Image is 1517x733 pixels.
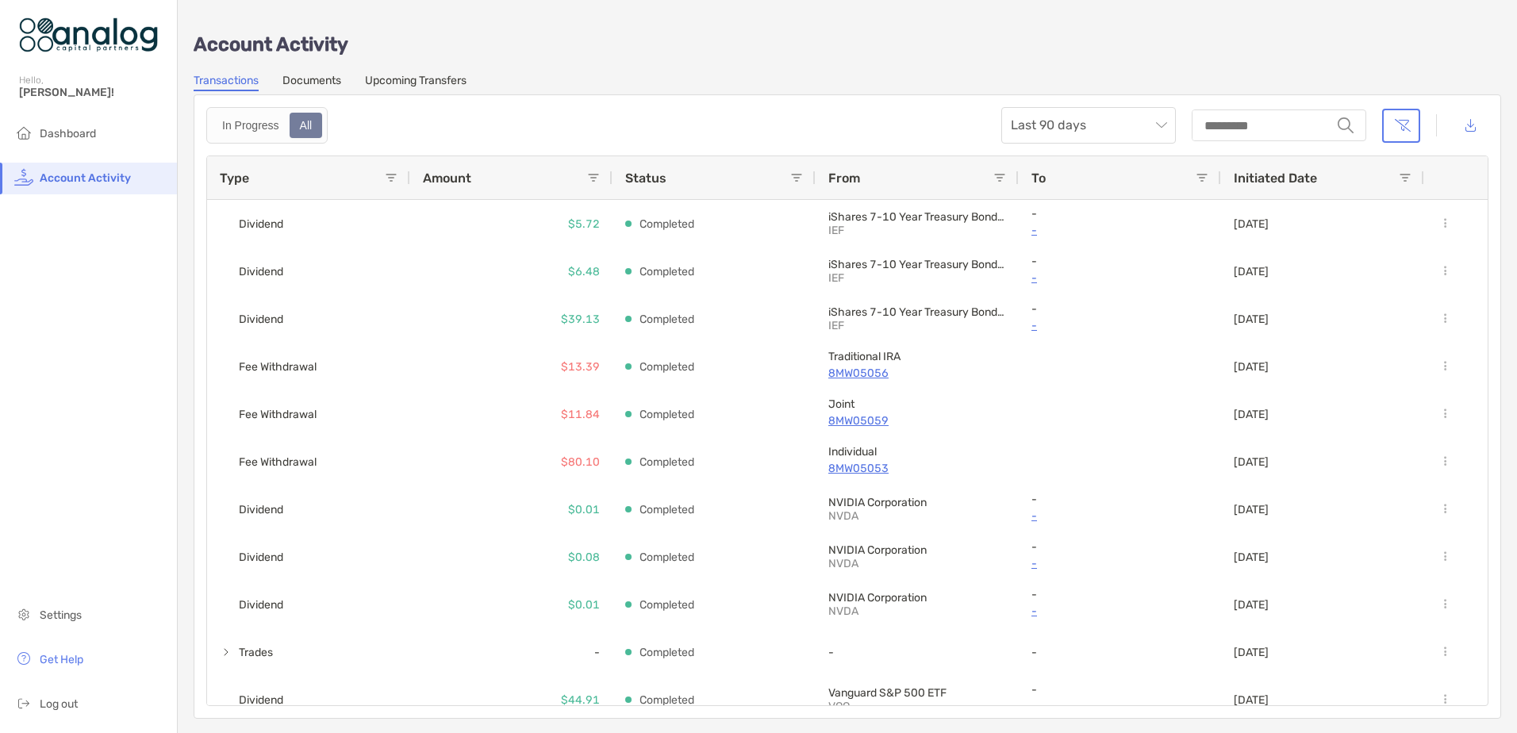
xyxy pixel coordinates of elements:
[239,544,283,570] span: Dividend
[568,214,600,234] p: $5.72
[561,452,600,472] p: $80.10
[1234,598,1269,612] p: [DATE]
[239,306,283,332] span: Dividend
[40,171,131,185] span: Account Activity
[1031,221,1208,240] a: -
[40,127,96,140] span: Dashboard
[639,214,694,234] p: Completed
[568,500,600,520] p: $0.01
[1031,601,1208,621] a: -
[828,171,860,186] span: From
[1234,646,1269,659] p: [DATE]
[828,271,939,285] p: IEF
[639,262,694,282] p: Completed
[1234,217,1269,231] p: [DATE]
[1234,693,1269,707] p: [DATE]
[1031,316,1208,336] p: -
[828,686,1006,700] p: Vanguard S&P 500 ETF
[639,690,694,710] p: Completed
[206,107,328,144] div: segmented control
[568,595,600,615] p: $0.01
[828,543,1006,557] p: NVIDIA Corporation
[40,653,83,666] span: Get Help
[14,649,33,668] img: get-help icon
[1031,554,1208,574] a: -
[1031,493,1208,506] p: -
[19,6,158,63] img: Zoe Logo
[1031,268,1208,288] a: -
[1031,255,1208,268] p: -
[828,496,1006,509] p: NVIDIA Corporation
[639,452,694,472] p: Completed
[639,643,694,662] p: Completed
[239,592,283,618] span: Dividend
[625,171,666,186] span: Status
[1031,697,1208,716] a: -
[282,74,341,91] a: Documents
[568,262,600,282] p: $6.48
[239,497,283,523] span: Dividend
[828,604,939,618] p: NVDA
[1234,360,1269,374] p: [DATE]
[1031,207,1208,221] p: -
[1234,551,1269,564] p: [DATE]
[410,628,613,676] div: -
[639,547,694,567] p: Completed
[828,411,1006,431] a: 8MW05059
[291,114,321,136] div: All
[828,557,939,570] p: NVDA
[639,595,694,615] p: Completed
[239,449,317,475] span: Fee Withdrawal
[828,646,1006,659] p: -
[828,224,939,237] p: IEF
[561,405,600,424] p: $11.84
[365,74,467,91] a: Upcoming Transfers
[1011,108,1166,143] span: Last 90 days
[828,319,939,332] p: IEF
[828,459,1006,478] a: 8MW05053
[194,74,259,91] a: Transactions
[1031,302,1208,316] p: -
[828,258,1006,271] p: iShares 7-10 Year Treasury Bond ETF
[423,171,471,186] span: Amount
[568,547,600,567] p: $0.08
[1031,588,1208,601] p: -
[1234,313,1269,326] p: [DATE]
[1031,540,1208,554] p: -
[14,167,33,186] img: activity icon
[239,211,283,237] span: Dividend
[828,397,1006,411] p: Joint
[1234,171,1317,186] span: Initiated Date
[561,690,600,710] p: $44.91
[1031,506,1208,526] a: -
[19,86,167,99] span: [PERSON_NAME]!
[14,693,33,712] img: logout icon
[220,171,249,186] span: Type
[1234,408,1269,421] p: [DATE]
[14,604,33,624] img: settings icon
[561,309,600,329] p: $39.13
[639,500,694,520] p: Completed
[239,259,283,285] span: Dividend
[639,357,694,377] p: Completed
[239,354,317,380] span: Fee Withdrawal
[1031,683,1208,697] p: -
[828,509,939,523] p: NVDA
[639,309,694,329] p: Completed
[239,401,317,428] span: Fee Withdrawal
[828,305,1006,319] p: iShares 7-10 Year Treasury Bond ETF
[213,114,288,136] div: In Progress
[194,35,1501,55] p: Account Activity
[828,445,1006,459] p: Individual
[1338,117,1354,133] img: input icon
[14,123,33,142] img: household icon
[1031,646,1208,659] p: -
